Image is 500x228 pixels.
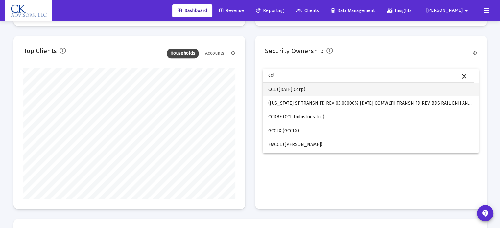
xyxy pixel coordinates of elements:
input: dropdown search [263,69,474,82]
span: CCLAY (Coca-Cola Amatil Limited) [268,152,473,165]
span: CCDBF (CCL Industries Inc) [268,110,473,124]
span: CCL ([DATE] Corp) [268,83,473,96]
span: FMCCL ([PERSON_NAME]) [268,138,473,152]
span: ([US_STATE] ST TRANSN FD REV 03.00000% [DATE] COMWLTH TRANSN FD REV BDS RAIL ENH AND ACCLERATED B... [268,96,473,110]
mat-icon: close [460,73,468,80]
span: GCCLX (GCCLX) [268,124,473,138]
button: Clear [458,70,471,83]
